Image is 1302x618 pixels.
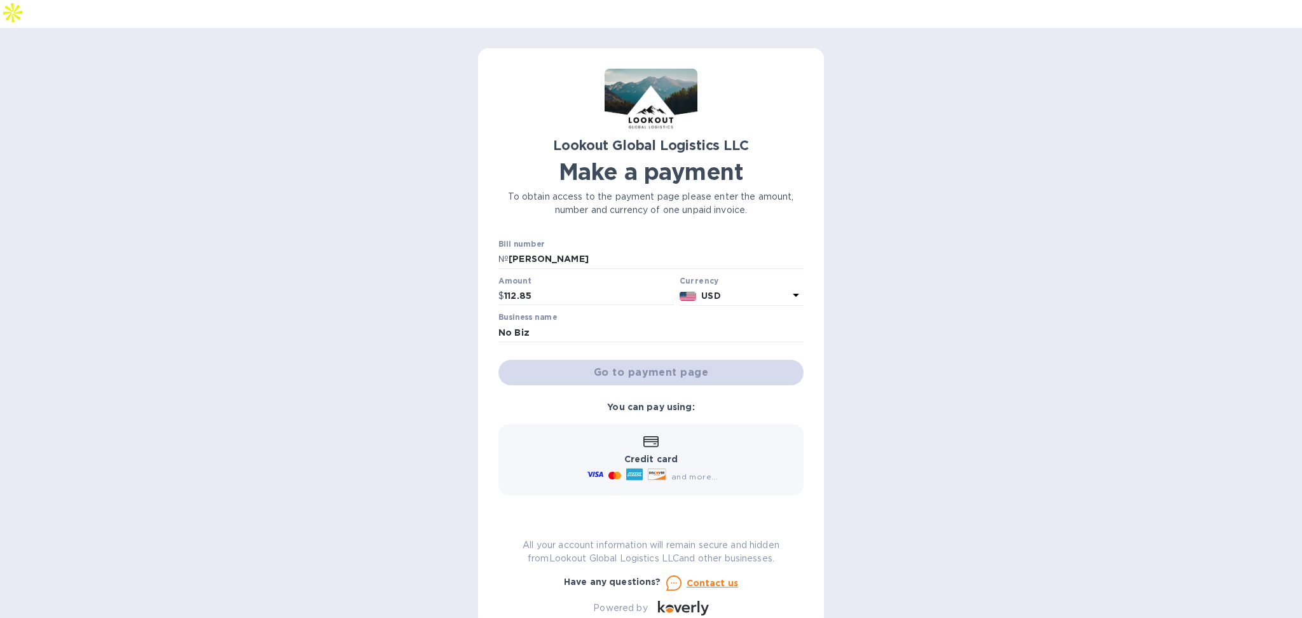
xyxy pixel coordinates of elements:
[498,158,804,185] h1: Make a payment
[498,241,544,249] label: Bill number
[498,314,557,322] label: Business name
[498,190,804,217] p: To obtain access to the payment page please enter the amount, number and currency of one unpaid i...
[498,323,804,342] input: Enter business name
[687,578,739,588] u: Contact us
[498,252,509,266] p: №
[701,291,720,301] b: USD
[680,292,697,301] img: USD
[504,287,675,306] input: 0.00
[553,137,748,153] b: Lookout Global Logistics LLC
[680,276,719,285] b: Currency
[498,289,504,303] p: $
[593,601,647,615] p: Powered by
[509,250,804,269] input: Enter bill number
[564,577,661,587] b: Have any questions?
[607,402,694,412] b: You can pay using:
[624,454,678,464] b: Credit card
[671,472,718,481] span: and more...
[498,539,804,565] p: All your account information will remain secure and hidden from Lookout Global Logistics LLC and ...
[498,277,531,285] label: Amount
